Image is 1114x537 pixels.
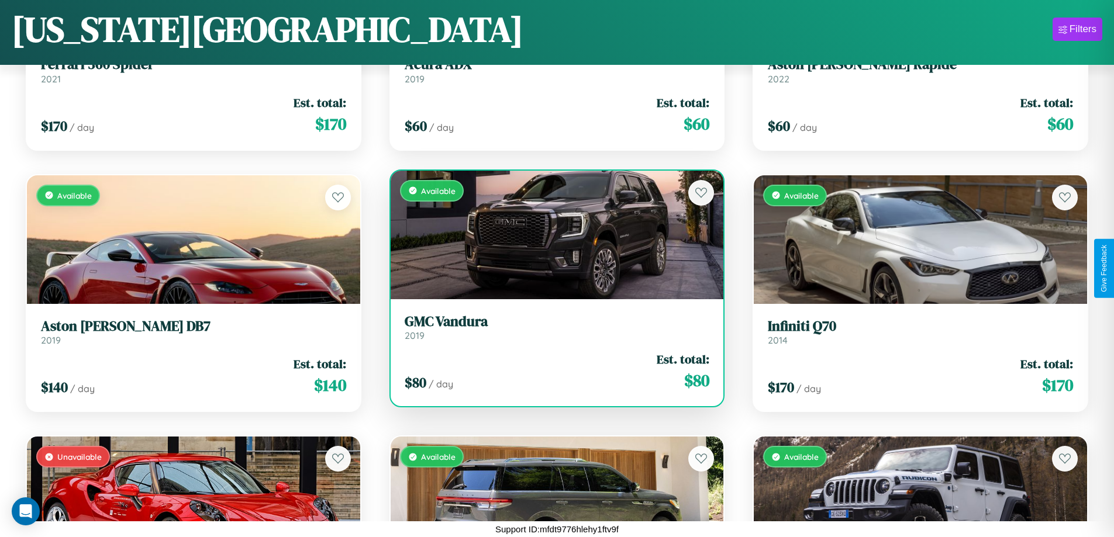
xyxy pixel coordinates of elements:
[792,122,817,133] span: / day
[784,452,819,462] span: Available
[12,497,40,525] div: Open Intercom Messenger
[405,116,427,136] span: $ 60
[405,313,710,342] a: GMC Vandura2019
[768,318,1073,347] a: Infiniti Q702014
[1042,373,1073,397] span: $ 170
[41,318,346,347] a: Aston [PERSON_NAME] DB72019
[405,373,426,392] span: $ 80
[768,56,1073,85] a: Aston [PERSON_NAME] Rapide2022
[294,94,346,111] span: Est. total:
[429,378,453,390] span: / day
[41,377,68,397] span: $ 140
[1053,18,1102,41] button: Filters
[41,318,346,335] h3: Aston [PERSON_NAME] DB7
[657,351,709,368] span: Est. total:
[684,112,709,136] span: $ 60
[1100,245,1108,292] div: Give Feedback
[796,383,821,394] span: / day
[405,56,710,73] h3: Acura ADX
[405,330,425,341] span: 2019
[70,383,95,394] span: / day
[1070,23,1096,35] div: Filters
[41,56,346,73] h3: Ferrari 360 Spider
[768,56,1073,73] h3: Aston [PERSON_NAME] Rapide
[784,190,819,200] span: Available
[405,313,710,330] h3: GMC Vandura
[421,186,456,196] span: Available
[41,116,67,136] span: $ 170
[1020,355,1073,372] span: Est. total:
[57,190,92,200] span: Available
[41,334,61,346] span: 2019
[768,334,788,346] span: 2014
[768,116,790,136] span: $ 60
[657,94,709,111] span: Est. total:
[12,5,523,53] h1: [US_STATE][GEOGRAPHIC_DATA]
[768,318,1073,335] h3: Infiniti Q70
[41,56,346,85] a: Ferrari 360 Spider2021
[314,373,346,397] span: $ 140
[405,56,710,85] a: Acura ADX2019
[429,122,454,133] span: / day
[70,122,94,133] span: / day
[768,73,789,85] span: 2022
[684,369,709,392] span: $ 80
[405,73,425,85] span: 2019
[768,377,794,397] span: $ 170
[421,452,456,462] span: Available
[41,73,61,85] span: 2021
[294,355,346,372] span: Est. total:
[1047,112,1073,136] span: $ 60
[1020,94,1073,111] span: Est. total:
[57,452,102,462] span: Unavailable
[315,112,346,136] span: $ 170
[495,521,619,537] p: Support ID: mfdt9776hlehy1ftv9f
